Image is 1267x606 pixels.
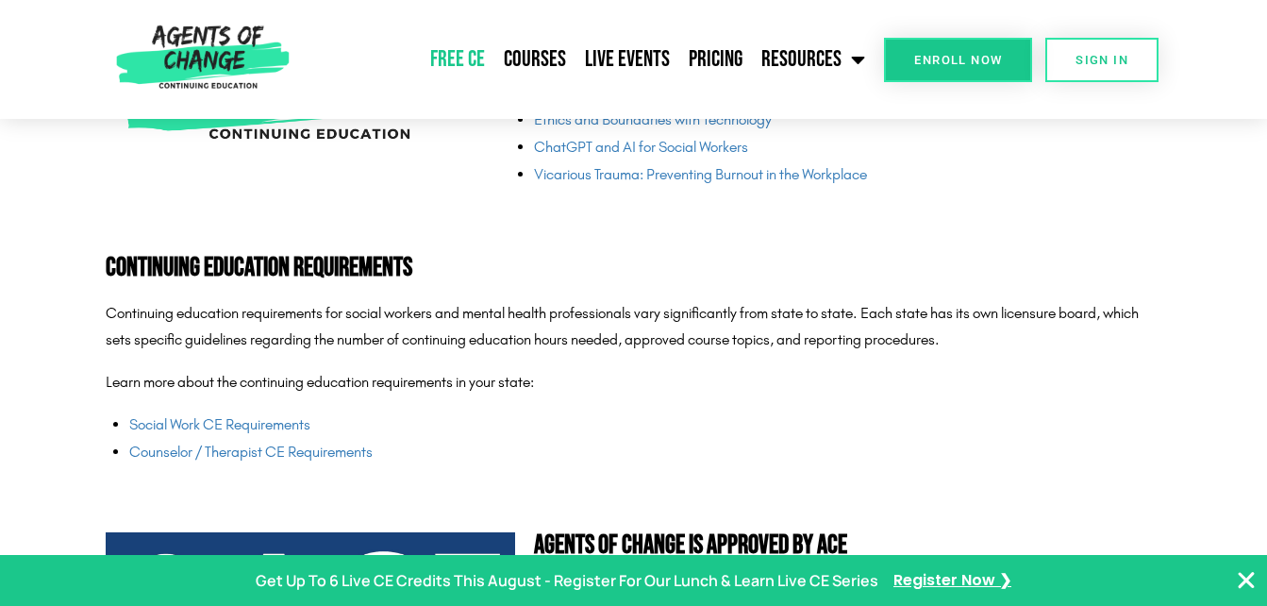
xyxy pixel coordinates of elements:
a: Courses [494,36,575,83]
button: Close Banner [1235,569,1258,592]
a: Counselor / Therapist CE Requirements [129,443,373,461]
p: Continuing education requirements for social workers and mental health professionals vary signifi... [106,300,1162,355]
span: Enroll Now [914,54,1002,66]
a: Pricing [679,36,752,83]
a: Register Now ❯ [893,567,1011,595]
nav: Menu [297,36,875,83]
a: SIGN IN [1045,38,1159,82]
p: Learn more about the continuing education requirements in your state: [106,369,1162,396]
a: Resources [752,36,875,83]
h2: Agents of Change is Approved by ACE [534,532,1161,559]
span: SIGN IN [1075,54,1128,66]
a: Social Work CE Requirements [129,415,310,433]
a: ChatGPT and AI for Social Workers [534,138,748,156]
h2: Continuing Education Requirements [106,255,1162,281]
a: Ethics and Boundaries with Technology [534,110,772,128]
a: Enroll Now [884,38,1032,82]
a: Live Events [575,36,679,83]
a: Vicarious Trauma: Preventing Burnout in the Workplace [534,165,867,183]
p: Get Up To 6 Live CE Credits This August - Register For Our Lunch & Learn Live CE Series [256,567,878,595]
a: Free CE [421,36,494,83]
